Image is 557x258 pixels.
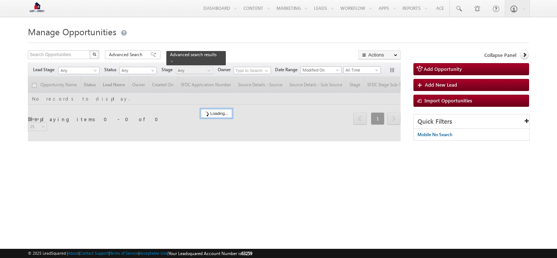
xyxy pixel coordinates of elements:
a: Modified On [300,66,341,74]
a: Any [176,67,213,74]
span: Add Opportunity [424,66,462,72]
a: Show All Items [261,67,270,75]
a: Contact Support [80,251,109,255]
span: Stage [162,66,176,73]
div: Loading... [201,109,232,118]
span: Lead Stage [33,66,57,73]
span: All Time [344,67,379,73]
span: Manage Opportunities [28,26,116,37]
a: All Time [343,66,381,74]
a: Terms of Service [110,251,138,255]
span: Your Leadsquared Account Number is [169,251,252,256]
span: Collapse Panel [484,52,516,58]
span: Any [59,67,97,74]
span: Any [176,67,211,74]
button: Actions [358,50,401,59]
span: 63259 [241,251,252,256]
div: Quick Filters [414,115,529,129]
span: Advanced Search [109,51,145,58]
a: Any [119,67,157,74]
span: Import Opportunities [424,97,472,103]
input: Type to Search [234,67,271,74]
span: Any [120,67,155,74]
a: Acceptable Use [140,251,167,255]
img: Search [93,52,96,56]
a: Any [58,67,100,74]
span: Advanced search results [170,52,217,57]
span: Add New Lead [425,81,457,88]
a: About [68,251,79,255]
span: Mobile No Search [417,132,452,137]
span: Date Range [275,66,300,73]
img: Custom Logo [28,2,46,15]
span: Owner [218,66,234,73]
span: Status [104,66,119,73]
span: Modified On [301,67,339,73]
span: © 2025 LeadSquared | | | | | [28,250,252,257]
